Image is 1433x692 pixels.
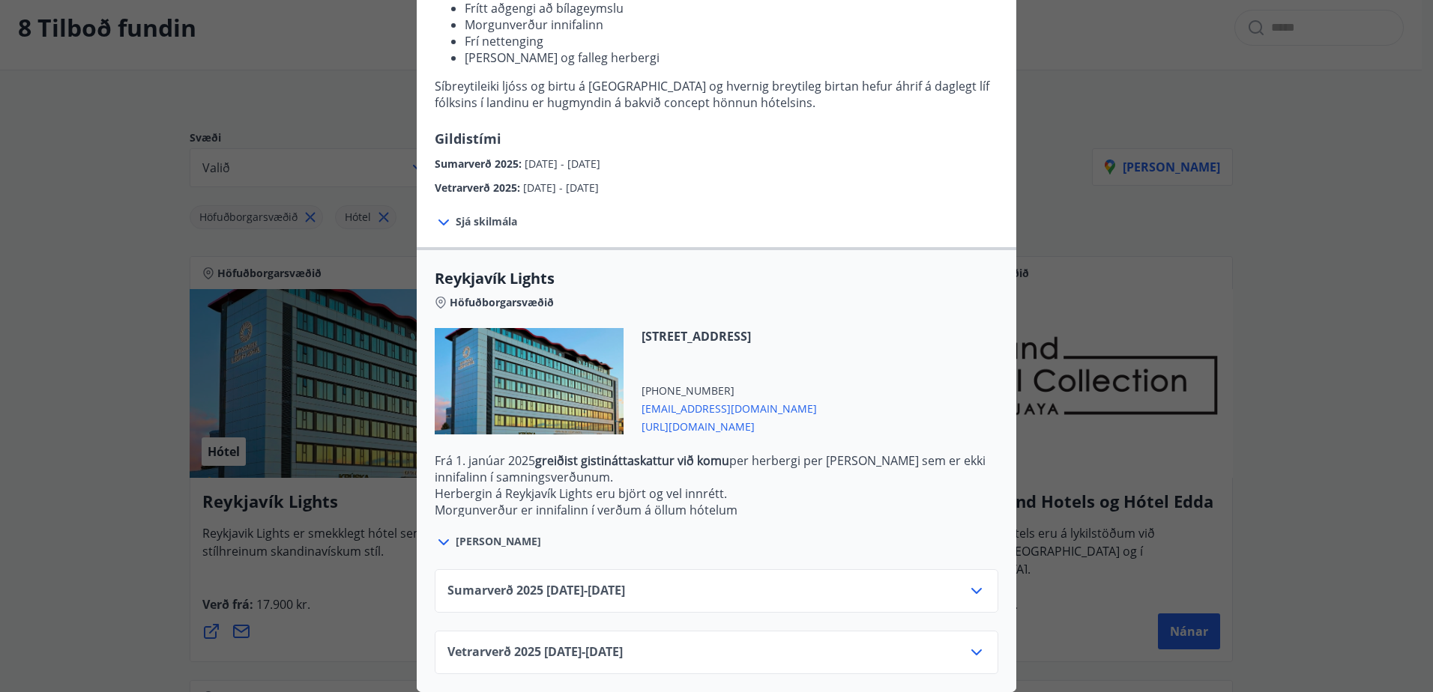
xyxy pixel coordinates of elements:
[642,398,817,416] span: [EMAIL_ADDRESS][DOMAIN_NAME]
[642,416,817,434] span: [URL][DOMAIN_NAME]
[435,130,501,148] span: Gildistími
[523,180,599,195] span: [DATE] - [DATE]
[465,16,998,33] li: Morgunverður innifalinn
[435,180,523,195] span: Vetrarverð 2025 :
[456,214,517,229] span: Sjá skilmála
[642,328,817,345] span: [STREET_ADDRESS]
[642,383,817,398] span: [PHONE_NUMBER]
[465,33,998,49] li: Frí nettenging
[450,295,554,310] span: Höfuðborgarsvæðið
[465,49,998,66] li: [PERSON_NAME] og falleg herbergi
[435,157,525,171] span: Sumarverð 2025 :
[525,157,600,171] span: [DATE] - [DATE]
[435,78,998,111] p: Síbreytileiki ljóss og birtu á [GEOGRAPHIC_DATA] og hvernig breytileg birtan hefur áhrif á dagleg...
[435,268,998,289] span: Reykjavík Lights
